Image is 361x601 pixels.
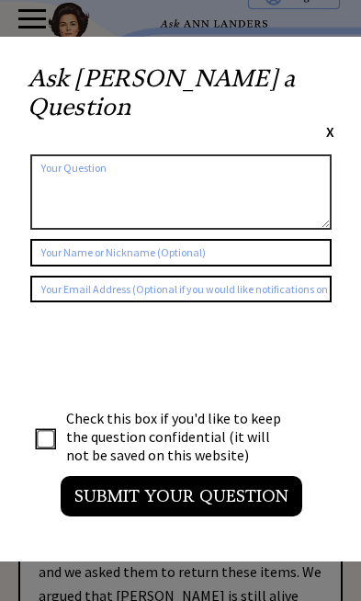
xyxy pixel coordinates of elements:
[65,408,293,465] td: Check this box if you'd like to keep the question confidential (it will not be saved on this webs...
[28,64,334,121] h2: Ask [PERSON_NAME] a Question
[61,476,302,516] input: Submit your Question
[30,321,254,378] iframe: reCAPTCHA
[30,239,332,266] input: Your Name or Nickname (Optional)
[326,122,334,141] span: X
[30,276,332,302] input: Your Email Address (Optional if you would like notifications on this post)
